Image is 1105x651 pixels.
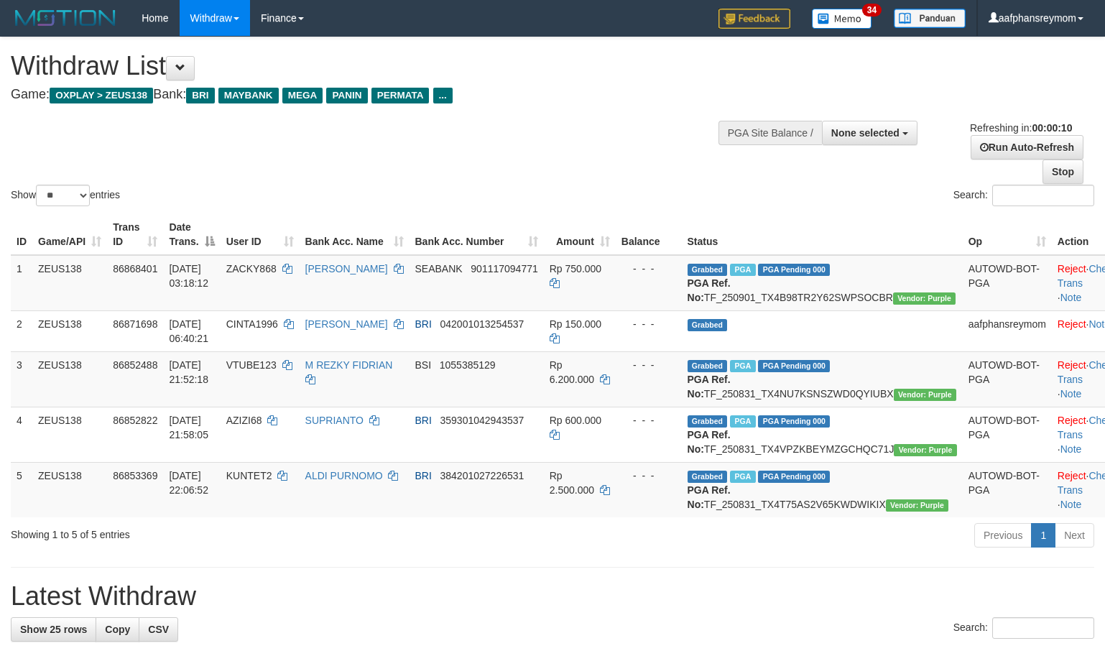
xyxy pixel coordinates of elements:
span: 86852488 [113,359,157,371]
span: Grabbed [688,264,728,276]
span: Show 25 rows [20,624,87,635]
th: Date Trans.: activate to sort column descending [163,214,220,255]
th: ID [11,214,32,255]
th: Game/API: activate to sort column ascending [32,214,107,255]
label: Show entries [11,185,120,206]
span: Copy 359301042943537 to clipboard [440,415,524,426]
h1: Withdraw List [11,52,722,80]
th: User ID: activate to sort column ascending [221,214,300,255]
span: ZACKY868 [226,263,277,274]
span: Marked by aaftrukkakada [730,471,755,483]
div: - - - [621,317,676,331]
span: 86852822 [113,415,157,426]
a: CSV [139,617,178,642]
span: [DATE] 06:40:21 [169,318,208,344]
input: Search: [992,185,1094,206]
span: Marked by aaftrukkakada [730,264,755,276]
span: Refreshing in: [970,122,1072,134]
a: Reject [1058,415,1086,426]
span: [DATE] 21:52:18 [169,359,208,385]
th: Bank Acc. Number: activate to sort column ascending [410,214,544,255]
label: Search: [953,617,1094,639]
span: CSV [148,624,169,635]
a: Note [1060,499,1082,510]
span: BRI [415,470,432,481]
span: Copy 384201027226531 to clipboard [440,470,524,481]
a: Copy [96,617,139,642]
span: CINTA1996 [226,318,278,330]
th: Status [682,214,963,255]
div: - - - [621,262,676,276]
span: Copy [105,624,130,635]
a: Note [1060,388,1082,400]
button: None selected [822,121,917,145]
a: Stop [1042,160,1083,184]
td: 1 [11,255,32,311]
span: BRI [415,318,432,330]
div: PGA Site Balance / [718,121,822,145]
span: Copy 042001013254537 to clipboard [440,318,524,330]
div: - - - [621,358,676,372]
th: Bank Acc. Name: activate to sort column ascending [300,214,410,255]
span: [DATE] 22:06:52 [169,470,208,496]
span: OXPLAY > ZEUS138 [50,88,153,103]
td: ZEUS138 [32,407,107,462]
td: TF_250901_TX4B98TR2Y62SWPSOCBR [682,255,963,311]
img: MOTION_logo.png [11,7,120,29]
b: PGA Ref. No: [688,277,731,303]
span: [DATE] 21:58:05 [169,415,208,440]
b: PGA Ref. No: [688,484,731,510]
span: Marked by aaftrukkakada [730,415,755,428]
span: Grabbed [688,360,728,372]
span: PANIN [326,88,367,103]
span: MAYBANK [218,88,279,103]
b: PGA Ref. No: [688,429,731,455]
span: Rp 600.000 [550,415,601,426]
td: 2 [11,310,32,351]
a: Reject [1058,318,1086,330]
a: Reject [1058,359,1086,371]
a: M REZKY FIDRIAN [305,359,393,371]
td: 5 [11,462,32,517]
a: Show 25 rows [11,617,96,642]
td: 3 [11,351,32,407]
span: Vendor URL: https://trx4.1velocity.biz [893,292,956,305]
span: SEABANK [415,263,463,274]
div: - - - [621,413,676,428]
span: Rp 150.000 [550,318,601,330]
th: Amount: activate to sort column ascending [544,214,616,255]
td: AUTOWD-BOT-PGA [963,462,1052,517]
select: Showentries [36,185,90,206]
a: Next [1055,523,1094,548]
a: Run Auto-Refresh [971,135,1083,160]
h1: Latest Withdraw [11,582,1094,611]
strong: 00:00:10 [1032,122,1072,134]
th: Trans ID: activate to sort column ascending [107,214,163,255]
td: ZEUS138 [32,351,107,407]
span: MEGA [282,88,323,103]
img: panduan.png [894,9,966,28]
span: BRI [186,88,214,103]
span: ... [433,88,453,103]
td: ZEUS138 [32,255,107,311]
span: None selected [831,127,900,139]
span: Grabbed [688,415,728,428]
span: Vendor URL: https://trx4.1velocity.biz [886,499,948,512]
span: Grabbed [688,319,728,331]
span: 86868401 [113,263,157,274]
a: 1 [1031,523,1055,548]
span: 86871698 [113,318,157,330]
a: [PERSON_NAME] [305,263,388,274]
span: 86853369 [113,470,157,481]
td: 4 [11,407,32,462]
span: PERMATA [371,88,430,103]
div: Showing 1 to 5 of 5 entries [11,522,450,542]
span: Rp 6.200.000 [550,359,594,385]
span: Vendor URL: https://trx4.1velocity.biz [894,444,956,456]
span: Copy 901117094771 to clipboard [471,263,537,274]
a: Previous [974,523,1032,548]
span: VTUBE123 [226,359,277,371]
span: BRI [415,415,432,426]
span: 34 [862,4,882,17]
span: KUNTET2 [226,470,272,481]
